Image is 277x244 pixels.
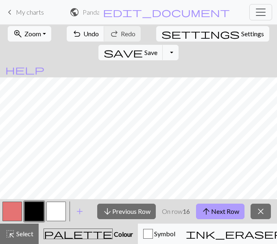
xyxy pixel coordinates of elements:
span: edit_document [103,7,230,18]
button: Toggle navigation [249,4,272,20]
span: save [104,47,143,58]
span: palette [44,228,112,240]
h2: Panda / Panda [83,8,99,16]
span: Colour [113,230,133,238]
i: Settings [161,29,240,39]
button: Next Row [196,204,244,219]
p: On row [162,207,190,216]
span: Undo [83,30,99,37]
button: Zoom [8,26,51,42]
button: Save [98,45,163,60]
button: Undo [67,26,105,42]
span: arrow_upward [201,206,211,217]
button: Colour [39,224,138,244]
strong: 16 [183,207,190,215]
span: close [256,206,266,217]
a: My charts [5,5,44,19]
span: add [75,206,85,217]
span: Select [15,230,33,237]
span: Save [144,48,157,56]
span: keyboard_arrow_left [5,7,15,18]
button: Previous Row [97,204,156,219]
span: help [5,64,44,75]
span: highlight_alt [5,228,15,240]
span: My charts [16,8,44,16]
span: undo [72,28,82,40]
span: settings [161,28,240,40]
span: Symbol [153,230,175,237]
span: zoom_in [13,28,23,40]
span: public [70,7,79,18]
span: arrow_downward [103,206,112,217]
button: Symbol [138,224,181,244]
span: Zoom [24,30,41,37]
span: Settings [241,29,264,39]
button: SettingsSettings [156,26,269,42]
